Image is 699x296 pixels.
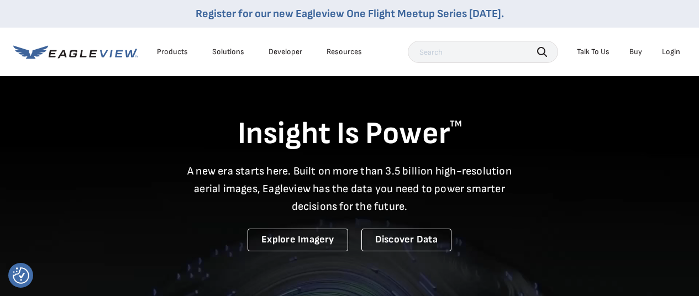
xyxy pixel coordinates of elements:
a: Discover Data [361,229,451,251]
a: Register for our new Eagleview One Flight Meetup Series [DATE]. [196,7,504,20]
div: Login [662,47,680,57]
button: Consent Preferences [13,267,29,284]
input: Search [408,41,558,63]
a: Explore Imagery [248,229,348,251]
div: Talk To Us [577,47,609,57]
div: Resources [327,47,362,57]
div: Solutions [212,47,244,57]
img: Revisit consent button [13,267,29,284]
a: Buy [629,47,642,57]
a: Developer [269,47,302,57]
h1: Insight Is Power [13,115,686,154]
sup: TM [450,119,462,129]
div: Products [157,47,188,57]
p: A new era starts here. Built on more than 3.5 billion high-resolution aerial images, Eagleview ha... [181,162,519,215]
